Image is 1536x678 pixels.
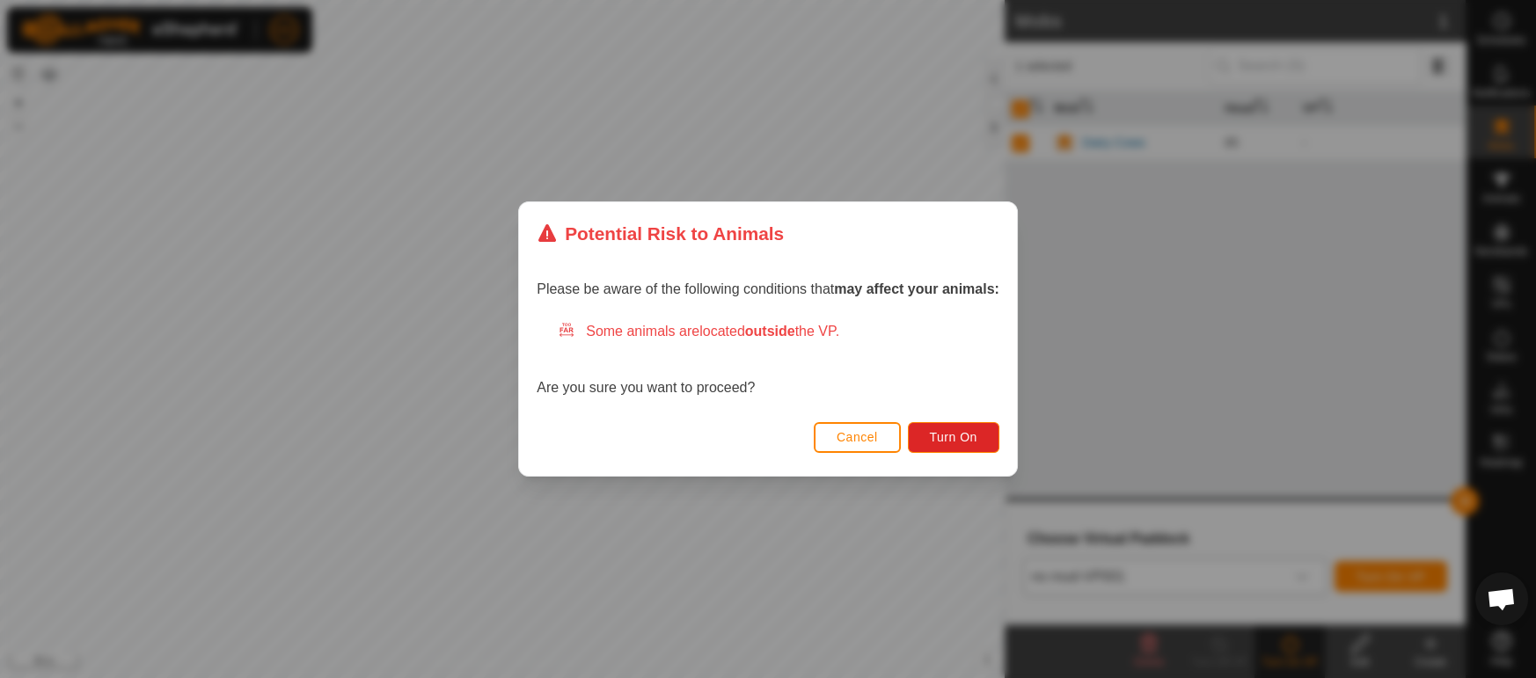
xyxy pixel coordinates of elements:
strong: outside [745,324,795,339]
strong: may affect your animals: [834,281,999,296]
span: Turn On [930,430,977,444]
button: Cancel [814,422,901,453]
button: Turn On [908,422,999,453]
span: located the VP. [699,324,839,339]
span: Please be aware of the following conditions that [537,281,999,296]
span: Cancel [837,430,878,444]
div: Some animals are [558,321,999,342]
div: Open chat [1475,572,1528,625]
div: Are you sure you want to proceed? [537,321,999,398]
div: Potential Risk to Animals [537,220,784,247]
